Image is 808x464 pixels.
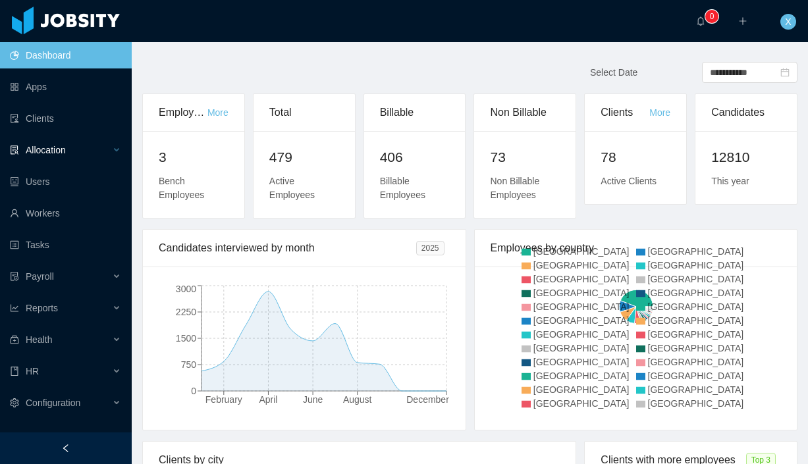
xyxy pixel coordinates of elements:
a: icon: pie-chartDashboard [10,42,121,68]
i: icon: solution [10,145,19,155]
span: [GEOGRAPHIC_DATA] [533,246,630,257]
tspan: 0 [191,386,196,396]
tspan: February [205,394,242,405]
span: [GEOGRAPHIC_DATA] [648,343,744,353]
span: Payroll [26,271,54,282]
i: icon: bell [696,16,705,26]
span: [GEOGRAPHIC_DATA] [533,288,630,298]
span: [GEOGRAPHIC_DATA] [533,301,630,312]
i: icon: setting [10,398,19,407]
i: icon: line-chart [10,303,19,313]
i: icon: medicine-box [10,335,19,344]
span: Health [26,334,52,345]
h2: 479 [269,147,339,168]
span: Active Employees [269,176,315,200]
span: Allocation [26,145,66,155]
span: [GEOGRAPHIC_DATA] [648,371,744,381]
span: [GEOGRAPHIC_DATA] [533,384,630,395]
span: [GEOGRAPHIC_DATA] [533,357,630,367]
h2: 12810 [711,147,781,168]
span: Bench Employees [159,176,204,200]
tspan: 1500 [176,333,196,344]
span: [GEOGRAPHIC_DATA] [533,260,630,271]
span: [GEOGRAPHIC_DATA] [533,371,630,381]
span: [GEOGRAPHIC_DATA] [648,329,744,340]
a: More [207,107,229,118]
span: X [785,14,791,30]
a: icon: profileTasks [10,232,121,258]
tspan: April [259,394,277,405]
a: icon: auditClients [10,105,121,132]
span: [GEOGRAPHIC_DATA] [648,315,744,326]
tspan: 2250 [176,307,196,317]
tspan: 3000 [176,284,196,294]
span: Configuration [26,398,80,408]
tspan: December [406,394,449,405]
h2: 78 [601,147,670,168]
span: [GEOGRAPHIC_DATA] [648,357,744,367]
span: [GEOGRAPHIC_DATA] [533,315,630,326]
span: [GEOGRAPHIC_DATA] [648,260,744,271]
tspan: August [343,394,372,405]
a: icon: appstoreApps [10,74,121,100]
span: [GEOGRAPHIC_DATA] [533,343,630,353]
tspan: 750 [181,359,197,370]
div: Candidates interviewed by month [159,230,416,267]
i: icon: calendar [780,68,790,77]
i: icon: book [10,367,19,376]
span: [GEOGRAPHIC_DATA] [533,329,630,340]
span: [GEOGRAPHIC_DATA] [648,398,744,409]
h2: 3 [159,147,229,168]
div: Employees [159,94,207,131]
span: [GEOGRAPHIC_DATA] [648,384,744,395]
sup: 0 [705,10,718,23]
div: Clients [601,94,649,131]
tspan: June [303,394,323,405]
span: Active Clients [601,176,657,186]
span: Non Billable Employees [490,176,539,200]
span: [GEOGRAPHIC_DATA] [533,274,630,284]
span: 2025 [416,241,444,255]
span: [GEOGRAPHIC_DATA] [648,246,744,257]
span: [GEOGRAPHIC_DATA] [648,301,744,312]
div: Candidates [711,94,781,131]
div: Employees by country [491,230,782,267]
a: icon: userWorkers [10,200,121,226]
h2: 73 [490,147,560,168]
span: [GEOGRAPHIC_DATA] [648,274,744,284]
span: This year [711,176,749,186]
span: Select Date [590,67,637,78]
div: Total [269,94,339,131]
h2: 406 [380,147,450,168]
i: icon: plus [738,16,747,26]
div: Billable [380,94,450,131]
span: Billable Employees [380,176,425,200]
span: Reports [26,303,58,313]
i: icon: file-protect [10,272,19,281]
div: Non Billable [490,94,560,131]
span: [GEOGRAPHIC_DATA] [533,398,630,409]
span: HR [26,366,39,376]
a: More [649,107,670,118]
span: [GEOGRAPHIC_DATA] [648,288,744,298]
a: icon: robotUsers [10,168,121,195]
